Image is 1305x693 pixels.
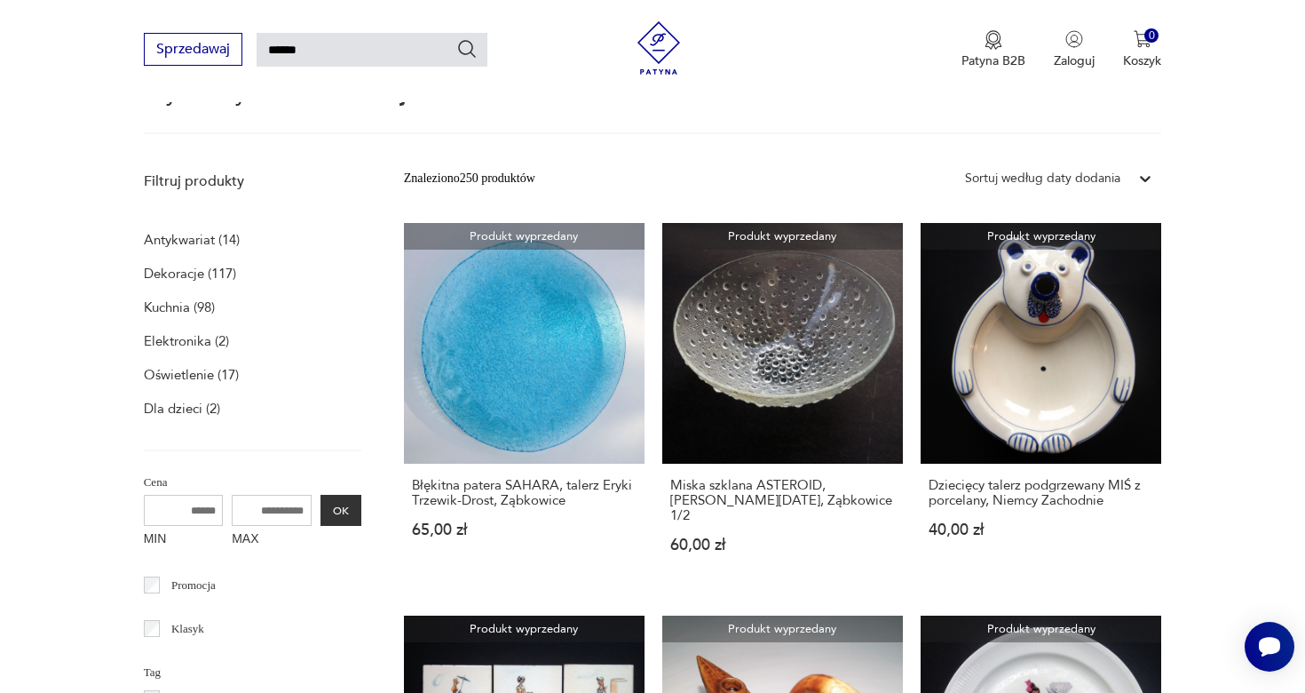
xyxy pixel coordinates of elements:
[1123,52,1161,69] p: Koszyk
[1245,622,1294,672] iframe: Smartsupp widget button
[1123,30,1161,69] button: 0Koszyk
[144,329,229,354] a: Elektronika (2)
[412,522,637,538] p: 65,00 zł
[144,396,220,421] a: Dla dzieci (2)
[171,619,204,639] p: Klasyk
[1054,52,1095,69] p: Zaloguj
[929,478,1153,508] h3: Dziecięcy talerz podgrzewany MIŚ z porcelany, Niemcy Zachodnie
[961,52,1025,69] p: Patyna B2B
[144,362,239,387] a: Oświetlenie (17)
[320,495,361,526] button: OK
[961,30,1025,69] button: Patyna B2B
[144,83,1162,134] p: Wyniki wyszukiwania dla:
[171,576,216,595] p: Promocja
[1065,30,1083,48] img: Ikonka użytkownika
[921,223,1161,587] a: Produkt wyprzedanyDziecięcy talerz podgrzewany MIŚ z porcelany, Niemcy ZachodnieDziecięcy talerz ...
[232,526,312,554] label: MAX
[144,171,361,191] p: Filtruj produkty
[144,473,361,492] p: Cena
[456,38,478,60] button: Szukaj
[144,295,215,320] a: Kuchnia (98)
[144,663,361,682] p: Tag
[670,478,895,523] h3: Miska szklana ASTEROID, [PERSON_NAME][DATE], Ząbkowice 1/2
[404,169,535,188] div: Znaleziono 250 produktów
[1134,30,1151,48] img: Ikona koszyka
[144,526,224,554] label: MIN
[632,21,685,75] img: Patyna - sklep z meblami i dekoracjami vintage
[412,478,637,508] h3: Błękitna patera SAHARA, talerz Eryki Trzewik-Drost, Ząbkowice
[144,261,236,286] a: Dekoracje (117)
[929,522,1153,538] p: 40,00 zł
[965,169,1120,188] div: Sortuj według daty dodania
[144,44,242,57] a: Sprzedawaj
[985,30,1002,50] img: Ikona medalu
[404,223,645,587] a: Produkt wyprzedanyBłękitna patera SAHARA, talerz Eryki Trzewik-Drost, ZąbkowiceBłękitna patera SA...
[144,33,242,66] button: Sprzedawaj
[1144,28,1159,44] div: 0
[670,538,895,553] p: 60,00 zł
[662,223,903,587] a: Produkt wyprzedanyMiska szklana ASTEROID, Jan Sylwester Drost, Ząbkowice 1/2Miska szklana ASTEROI...
[144,227,240,252] a: Antykwariat (14)
[1054,30,1095,69] button: Zaloguj
[961,30,1025,69] a: Ikona medaluPatyna B2B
